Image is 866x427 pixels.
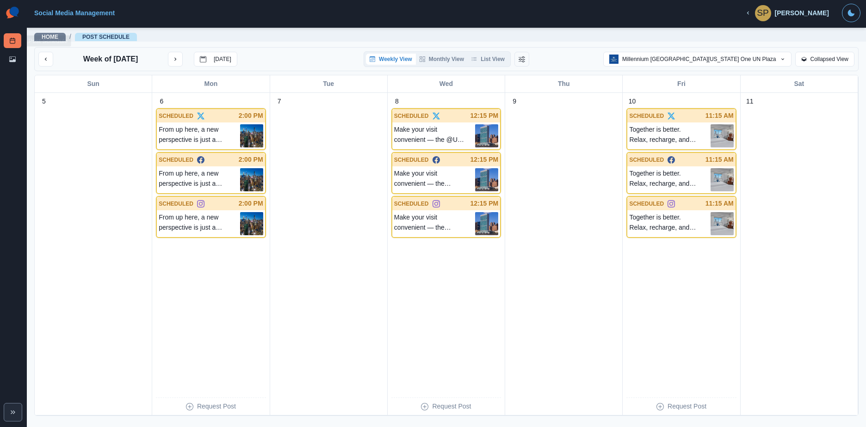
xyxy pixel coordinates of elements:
p: 11:15 AM [705,111,734,121]
span: / [69,32,71,42]
p: 5 [42,97,46,106]
div: Tue [270,75,388,92]
p: Request Post [197,402,236,411]
p: From up here, a new perspective is just a glance away. [159,124,240,147]
p: 12:15 PM [470,199,498,208]
button: Toggle Mode [842,4,860,22]
div: Sat [741,75,858,92]
img: mjyuxufle4vppbn2dzi1 [711,168,734,191]
p: 2:00 PM [239,155,263,165]
button: Change View Order [514,52,529,67]
button: List View [468,54,508,65]
nav: breadcrumb [34,32,137,42]
p: 12:15 PM [470,155,498,165]
button: previous month [38,52,53,67]
p: From up here, a new perspective is just a glance away. [159,212,240,235]
a: Post Schedule [4,33,21,48]
p: SCHEDULED [394,200,429,208]
img: hez8yezu14v2evmfocii [240,124,263,147]
p: Make your visit convenient — the @unitednations Headquarters is just steps away. [394,212,475,235]
button: next month [168,52,183,67]
p: Request Post [668,402,706,411]
a: Media Library [4,52,21,67]
p: SCHEDULED [159,112,193,120]
p: Make your visit convenient — the @unitednations Headquarters is just steps away. [394,168,475,191]
p: Request Post [432,402,471,411]
img: hez8yezu14v2evmfocii [240,168,263,191]
p: SCHEDULED [629,112,664,120]
div: [PERSON_NAME] [775,9,829,17]
p: Week of [DATE] [83,54,138,65]
div: Samantha Pesce [757,2,769,24]
img: 212006842262839 [609,55,619,64]
p: Together is better. Relax, recharge, and make family memories in our welcoming rooms. [629,168,710,191]
p: Together is better. Relax, recharge, and make family memories in our welcoming rooms. [629,212,710,235]
div: Thu [505,75,623,92]
p: SCHEDULED [394,112,429,120]
button: [PERSON_NAME] [737,4,836,22]
button: Monthly View [416,54,468,65]
p: SCHEDULED [394,156,429,164]
div: Sun [35,75,152,92]
button: Millennium [GEOGRAPHIC_DATA][US_STATE] One UN Plaza [603,52,792,67]
img: gmqof04g292j8scwpakl [475,124,498,147]
p: 9 [513,97,516,106]
p: SCHEDULED [629,200,664,208]
div: Mon [152,75,270,92]
p: 2:00 PM [239,111,263,121]
a: Social Media Management [34,9,115,17]
img: mjyuxufle4vppbn2dzi1 [711,124,734,147]
p: 12:15 PM [470,111,498,121]
a: Post Schedule [82,34,130,40]
p: [DATE] [214,56,231,62]
p: 7 [278,97,281,106]
img: hez8yezu14v2evmfocii [240,212,263,235]
img: mjyuxufle4vppbn2dzi1 [711,212,734,235]
p: 11:15 AM [705,155,734,165]
p: SCHEDULED [159,200,193,208]
button: go to today [194,52,237,67]
button: Weekly View [366,54,416,65]
p: 11:15 AM [705,199,734,208]
a: Home [42,34,58,40]
button: Expand [4,403,22,421]
div: Fri [623,75,740,92]
p: 6 [160,97,163,106]
p: Together is better. Relax, recharge, and make family memories in our welcoming rooms. [629,124,710,147]
p: 10 [629,97,636,106]
p: SCHEDULED [629,156,664,164]
p: 2:00 PM [239,199,263,208]
p: 11 [746,97,754,106]
img: gmqof04g292j8scwpakl [475,168,498,191]
p: 8 [395,97,399,106]
img: gmqof04g292j8scwpakl [475,212,498,235]
p: Make your visit convenient — the @UN Headquarters is just steps away. [394,124,475,147]
p: SCHEDULED [159,156,193,164]
p: From up here, a new perspective is just a glance away. [159,168,240,191]
div: Wed [388,75,505,92]
button: Collapsed View [795,52,855,67]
